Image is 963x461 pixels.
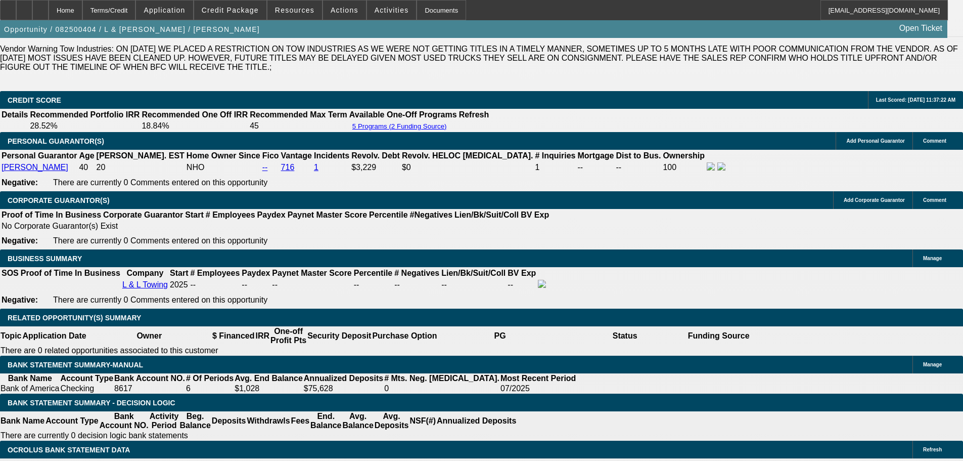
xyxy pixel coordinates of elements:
div: -- [272,280,351,289]
img: facebook-icon.png [538,280,546,288]
button: Actions [323,1,366,20]
b: Percentile [354,269,392,277]
span: BANK STATEMENT SUMMARY-MANUAL [8,361,143,369]
th: One-off Profit Pts [270,326,307,346]
td: 8617 [114,384,186,394]
th: Annualized Deposits [436,411,517,431]
div: -- [354,280,392,289]
span: Credit Package [202,6,259,14]
th: IRR [255,326,270,346]
th: Proof of Time In Business [20,268,121,278]
td: 0 [384,384,500,394]
span: Comment [923,197,946,203]
button: Application [136,1,193,20]
a: 1 [314,163,318,172]
a: 716 [281,163,295,172]
b: # Negatives [394,269,439,277]
td: 100 [662,162,705,173]
span: Refresh [923,447,942,452]
b: Start [185,211,203,219]
b: Mortgage [578,151,614,160]
b: Age [79,151,94,160]
td: -- [616,162,662,173]
span: PERSONAL GUARANTOR(S) [8,137,104,145]
b: Corporate Guarantor [103,211,183,219]
b: BV Exp [508,269,536,277]
b: Negative: [2,296,38,304]
b: Company [126,269,163,277]
span: Resources [275,6,314,14]
b: BV Exp [521,211,549,219]
b: Negative: [2,236,38,245]
span: Application [144,6,185,14]
b: [PERSON_NAME]. EST [97,151,185,160]
span: Add Corporate Guarantor [844,197,905,203]
th: Account Type [60,373,114,384]
a: [PERSON_NAME] [2,163,68,172]
th: Available One-Off Programs [349,110,457,120]
b: Negative: [2,178,38,187]
b: Paynet Master Score [288,211,367,219]
b: Incidents [314,151,349,160]
img: facebook-icon.png [707,162,715,171]
td: 40 [78,162,95,173]
div: $75,628 [304,384,383,393]
td: Checking [60,384,114,394]
th: Fees [291,411,310,431]
td: NHO [186,162,261,173]
td: $0 [401,162,534,173]
td: 20 [96,162,185,173]
a: -- [262,163,268,172]
span: BUSINESS SUMMARY [8,255,82,263]
b: Paydex [242,269,270,277]
span: Bank Statement Summary - Decision Logic [8,399,175,407]
th: Status [563,326,687,346]
th: Avg. Balance [342,411,374,431]
td: 45 [249,121,348,131]
span: Add Personal Guarantor [846,138,905,144]
td: -- [441,279,506,290]
th: Avg. End Balance [234,373,303,384]
td: 18.84% [141,121,248,131]
th: Annualized Deposits [303,373,384,384]
td: -- [241,279,270,290]
th: # Of Periods [186,373,234,384]
span: Manage [923,362,942,367]
th: Deposits [211,411,247,431]
b: # Inquiries [535,151,575,160]
th: Refresh [458,110,490,120]
span: OCROLUS BANK STATEMENT DATA [8,446,130,454]
th: Withdrawls [246,411,290,431]
b: Percentile [369,211,407,219]
td: -- [507,279,536,290]
th: PG [437,326,562,346]
td: 07/2025 [500,384,576,394]
td: 2025 [169,279,189,290]
span: RELATED OPPORTUNITY(S) SUMMARY [8,314,141,322]
th: Avg. Deposits [374,411,409,431]
span: Opportunity / 082500404 / L & [PERSON_NAME] / [PERSON_NAME] [4,25,260,33]
th: Funding Source [687,326,750,346]
th: # Mts. Neg. [MEDICAL_DATA]. [384,373,500,384]
td: No Corporate Guarantor(s) Exist [1,221,554,231]
b: #Negatives [410,211,453,219]
span: There are currently 0 Comments entered on this opportunity [53,296,267,304]
span: CORPORATE GUARANTOR(S) [8,196,110,204]
b: Revolv. Debt [351,151,400,160]
b: Vantage [281,151,312,160]
th: SOS [1,268,19,278]
span: Actions [331,6,358,14]
b: Paynet Master Score [272,269,351,277]
button: 5 Programs (2 Funding Source) [349,122,450,131]
button: Activities [367,1,417,20]
th: Most Recent Period [500,373,576,384]
span: Last Scored: [DATE] 11:37:22 AM [876,97,955,103]
th: Purchase Option [372,326,437,346]
span: There are currently 0 Comments entered on this opportunity [53,178,267,187]
th: Owner [87,326,212,346]
span: -- [190,280,196,289]
b: Home Owner Since [187,151,260,160]
th: $ Financed [212,326,255,346]
div: -- [394,280,439,289]
b: Lien/Bk/Suit/Coll [454,211,519,219]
